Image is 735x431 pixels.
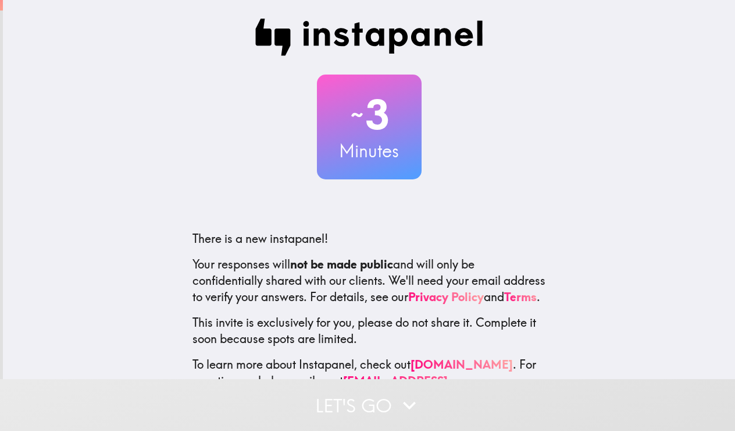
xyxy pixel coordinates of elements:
a: [DOMAIN_NAME] [411,357,513,372]
b: not be made public [290,257,393,271]
span: There is a new instapanel! [192,231,328,246]
p: Your responses will and will only be confidentially shared with our clients. We'll need your emai... [192,256,546,305]
p: To learn more about Instapanel, check out . For questions or help, email us at . [192,356,546,405]
img: Instapanel [255,19,483,56]
a: Privacy Policy [408,289,484,304]
span: ~ [349,97,365,132]
h2: 3 [317,91,422,139]
p: This invite is exclusively for you, please do not share it. Complete it soon because spots are li... [192,315,546,347]
a: Terms [504,289,537,304]
h3: Minutes [317,139,422,163]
